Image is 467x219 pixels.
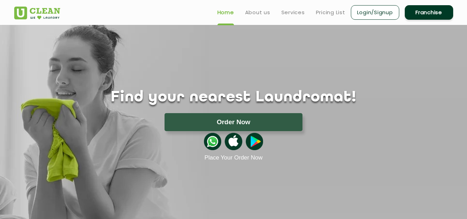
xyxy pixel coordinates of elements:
h1: Find your nearest Laundromat! [9,89,458,106]
a: Home [217,8,234,17]
img: UClean Laundry and Dry Cleaning [14,7,60,19]
a: Pricing List [316,8,345,17]
a: Place Your Order Now [204,154,262,161]
img: apple-icon.png [225,133,242,150]
a: Franchise [405,5,453,20]
img: playstoreicon.png [246,133,263,150]
img: whatsappicon.png [204,133,221,150]
button: Order Now [165,113,302,131]
a: About us [245,8,270,17]
a: Services [281,8,305,17]
a: Login/Signup [351,5,399,20]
